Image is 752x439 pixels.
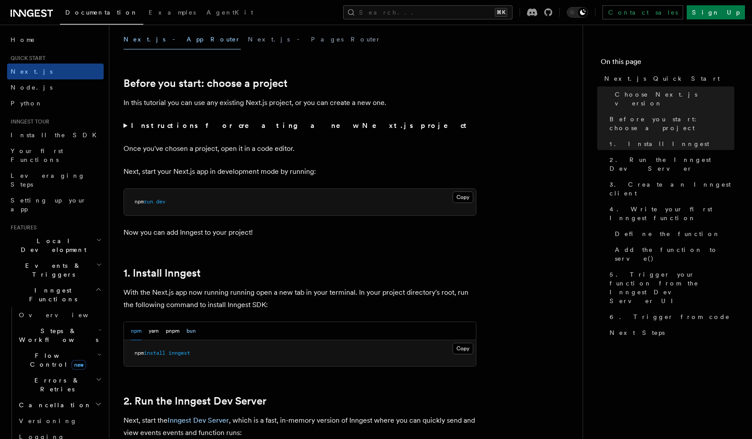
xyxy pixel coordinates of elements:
a: Contact sales [602,5,683,19]
span: Cancellation [15,401,92,409]
button: pnpm [166,322,180,340]
span: npm [135,350,144,356]
span: Choose Next.js version [615,90,734,108]
button: Flow Controlnew [15,348,104,372]
span: 4. Write your first Inngest function [610,205,734,222]
a: Examples [143,3,201,24]
a: Python [7,95,104,111]
p: Next, start your Next.js app in development mode by running: [123,165,476,178]
a: Overview [15,307,104,323]
button: Copy [453,191,473,203]
button: Events & Triggers [7,258,104,282]
strong: Instructions for creating a new Next.js project [131,121,470,130]
span: Errors & Retries [15,376,96,394]
span: 2. Run the Inngest Dev Server [610,155,734,173]
p: Now you can add Inngest to your project! [123,226,476,239]
span: Add the function to serve() [615,245,734,263]
a: 4. Write your first Inngest function [606,201,734,226]
span: Your first Functions [11,147,63,163]
span: Install the SDK [11,131,102,139]
button: Copy [453,343,473,354]
a: 6. Trigger from code [606,309,734,325]
a: Before you start: choose a project [606,111,734,136]
span: Versioning [19,417,77,424]
a: Choose Next.js version [611,86,734,111]
h4: On this page [601,56,734,71]
a: 2. Run the Inngest Dev Server [606,152,734,176]
span: Define the function [615,229,720,238]
button: Next.js - App Router [123,30,241,49]
kbd: ⌘K [495,8,507,17]
span: Quick start [7,55,45,62]
button: Steps & Workflows [15,323,104,348]
span: Setting up your app [11,197,86,213]
span: Home [11,35,35,44]
p: Next, start the , which is a fast, in-memory version of Inngest where you can quickly send and vi... [123,414,476,439]
span: run [144,199,153,205]
a: Next.js [7,64,104,79]
span: Node.js [11,84,52,91]
span: Python [11,100,43,107]
span: Features [7,224,37,231]
button: Local Development [7,233,104,258]
button: Next.js - Pages Router [248,30,381,49]
a: Leveraging Steps [7,168,104,192]
span: 3. Create an Inngest client [610,180,734,198]
span: Inngest Functions [7,286,95,304]
span: 6. Trigger from code [610,312,730,321]
a: 1. Install Inngest [606,136,734,152]
a: 2. Run the Inngest Dev Server [123,395,266,407]
a: Install the SDK [7,127,104,143]
span: new [71,360,86,370]
button: Inngest Functions [7,282,104,307]
a: 5. Trigger your function from the Inngest Dev Server UI [606,266,734,309]
a: Your first Functions [7,143,104,168]
a: Setting up your app [7,192,104,217]
button: Toggle dark mode [567,7,588,18]
span: Overview [19,311,110,319]
span: Before you start: choose a project [610,115,734,132]
span: 5. Trigger your function from the Inngest Dev Server UI [610,270,734,305]
span: Leveraging Steps [11,172,85,188]
a: AgentKit [201,3,258,24]
summary: Instructions for creating a new Next.js project [123,120,476,132]
span: npm [135,199,144,205]
a: Home [7,32,104,48]
span: Inngest tour [7,118,49,125]
p: With the Next.js app now running running open a new tab in your terminal. In your project directo... [123,286,476,311]
span: Steps & Workflows [15,326,98,344]
span: install [144,350,165,356]
a: 1. Install Inngest [123,267,201,279]
span: dev [156,199,165,205]
span: AgentKit [206,9,253,16]
p: Once you've chosen a project, open it in a code editor. [123,143,476,155]
button: Cancellation [15,397,104,413]
a: Define the function [611,226,734,242]
span: Next.js [11,68,52,75]
a: Inngest Dev Server [168,416,229,424]
a: Before you start: choose a project [123,77,288,90]
button: yarn [149,322,159,340]
a: Sign Up [687,5,745,19]
a: Documentation [60,3,143,25]
a: Next.js Quick Start [601,71,734,86]
a: Add the function to serve() [611,242,734,266]
button: npm [131,322,142,340]
a: 3. Create an Inngest client [606,176,734,201]
a: Next Steps [606,325,734,341]
span: Documentation [65,9,138,16]
span: Events & Triggers [7,261,96,279]
button: Search...⌘K [343,5,513,19]
button: bun [187,322,196,340]
span: 1. Install Inngest [610,139,709,148]
a: Versioning [15,413,104,429]
span: Flow Control [15,351,97,369]
span: Next Steps [610,328,665,337]
p: In this tutorial you can use any existing Next.js project, or you can create a new one. [123,97,476,109]
a: Node.js [7,79,104,95]
span: Next.js Quick Start [604,74,720,83]
button: Errors & Retries [15,372,104,397]
span: Local Development [7,236,96,254]
span: Examples [149,9,196,16]
span: inngest [168,350,190,356]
